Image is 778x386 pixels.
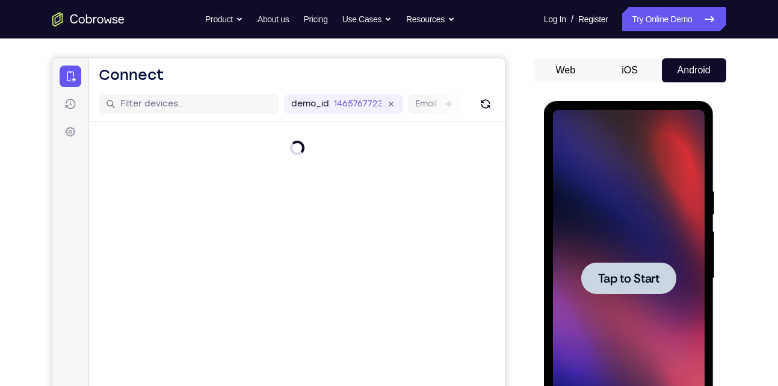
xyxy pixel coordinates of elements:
button: Web [534,58,598,82]
a: Go to the home page [52,12,125,26]
span: / [571,12,573,26]
button: 6-digit code [208,362,281,386]
button: Android [662,58,726,82]
button: Use Cases [342,7,392,31]
span: Tap to Start [54,171,116,183]
a: Try Online Demo [622,7,726,31]
button: Tap to Start [37,161,132,193]
button: iOS [597,58,662,82]
a: About us [258,7,289,31]
a: Register [578,7,608,31]
a: Log In [544,7,566,31]
a: Pricing [303,7,327,31]
button: Product [205,7,243,31]
button: Resources [406,7,455,31]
